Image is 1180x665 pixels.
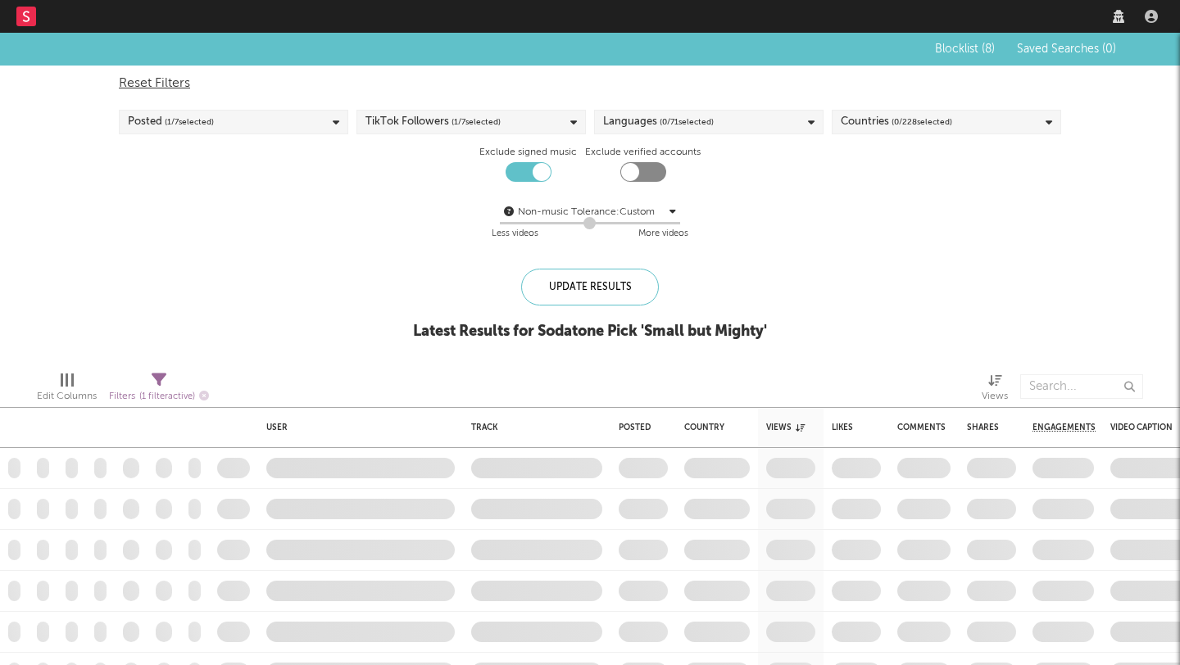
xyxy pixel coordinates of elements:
[967,423,999,432] div: Shares
[37,366,97,414] div: Edit Columns
[603,112,714,132] div: Languages
[982,43,995,55] span: ( 8 )
[165,112,214,132] span: ( 1 / 7 selected)
[841,112,952,132] div: Countries
[766,423,805,432] div: Views
[684,423,742,432] div: Country
[266,423,447,432] div: User
[1017,43,1116,55] span: Saved Searches
[37,387,97,406] div: Edit Columns
[897,423,946,432] div: Comments
[892,112,952,132] span: ( 0 / 228 selected)
[982,387,1008,406] div: Views
[1020,374,1143,399] input: Search...
[119,74,1061,93] div: Reset Filters
[935,43,995,55] span: Blocklist
[521,269,659,305] div: Update Results
[471,423,594,432] div: Track
[518,202,665,222] div: Non-music Tolerance: Custom
[619,423,660,432] div: Posted
[128,112,214,132] div: Posted
[1102,43,1116,55] span: ( 0 )
[492,224,538,244] div: Less videos
[139,392,195,401] span: ( 1 filter active)
[638,224,688,244] div: More videos
[1012,43,1116,56] button: Saved Searches (0)
[660,112,714,132] span: ( 0 / 71 selected)
[109,366,209,414] div: Filters(1 filter active)
[365,112,501,132] div: TikTok Followers
[413,322,767,342] div: Latest Results for Sodatone Pick ' Small but Mighty '
[479,142,577,162] label: Exclude signed music
[1032,423,1096,432] span: Engagements
[832,423,856,432] div: Likes
[585,142,701,162] label: Exclude verified accounts
[109,387,209,407] div: Filters
[452,112,501,132] span: ( 1 / 7 selected)
[982,366,1008,414] div: Views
